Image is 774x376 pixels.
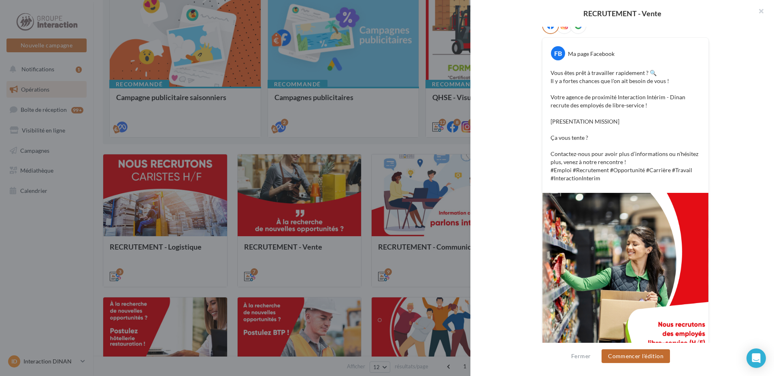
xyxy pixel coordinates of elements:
p: Vous êtes prêt à travailler rapidement ? 🔍 Il y a fortes chances que l'on ait besoin de vous ! Vo... [551,69,700,182]
div: RECRUTEMENT - Vente [483,10,761,17]
button: Commencer l'édition [602,349,670,363]
div: Open Intercom Messenger [746,348,766,368]
div: Ma page Facebook [568,50,615,58]
button: Fermer [568,351,594,361]
div: FB [551,46,565,60]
